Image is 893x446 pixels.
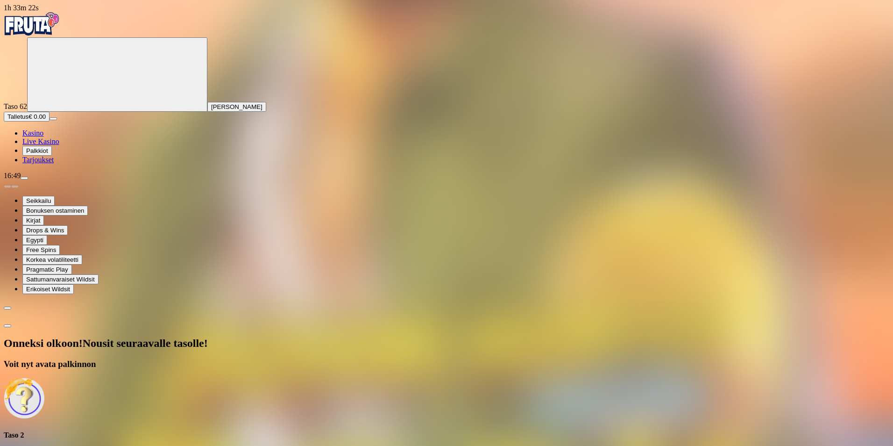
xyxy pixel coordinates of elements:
[4,378,45,419] img: Unlock reward icon
[26,207,84,214] span: Bonuksen ostaminen
[22,225,68,235] button: Drops & Wins
[4,112,50,122] button: Talletusplus icon€ 0.00
[22,216,44,225] button: Kirjat
[22,274,99,284] button: Sattumanvaraiset Wildsit
[4,4,39,12] span: user session time
[26,286,70,293] span: Erikoiset Wildsit
[7,113,28,120] span: Talletus
[26,217,40,224] span: Kirjat
[4,337,83,349] span: Onneksi olkoon!
[211,103,262,110] span: [PERSON_NAME]
[4,185,11,188] button: prev slide
[22,284,74,294] button: Erikoiset Wildsit
[83,337,208,349] span: Nousit seuraavalle tasolle!
[4,29,60,37] a: Fruta
[22,245,60,255] button: Free Spins
[21,177,28,180] button: menu
[4,307,11,309] button: chevron-left icon
[26,237,43,244] span: Egypti
[11,185,19,188] button: next slide
[22,265,72,274] button: Pragmatic Play
[22,156,54,164] a: Tarjoukset
[207,102,266,112] button: [PERSON_NAME]
[4,324,11,327] button: close
[22,129,43,137] a: Kasino
[26,256,78,263] span: Korkea volatiliteetti
[4,359,889,369] h3: Voit nyt avata palkinnon
[26,147,48,154] span: Palkkiot
[26,227,64,234] span: Drops & Wins
[22,235,47,245] button: Egypti
[22,206,88,216] button: Bonuksen ostaminen
[26,266,68,273] span: Pragmatic Play
[22,196,55,206] button: Seikkailu
[22,137,59,145] a: Live Kasino
[4,172,21,180] span: 16:49
[50,117,57,120] button: menu
[26,246,56,253] span: Free Spins
[4,102,27,110] span: Taso 62
[4,12,60,36] img: Fruta
[22,146,52,156] button: Palkkiot
[4,431,889,439] h4: Taso 2
[4,12,889,164] nav: Primary
[26,197,51,204] span: Seikkailu
[28,113,46,120] span: € 0.00
[26,276,95,283] span: Sattumanvaraiset Wildsit
[171,76,204,109] img: reward progress
[27,37,207,112] button: reward progress
[22,255,82,265] button: Korkea volatiliteetti
[4,129,889,164] nav: Main menu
